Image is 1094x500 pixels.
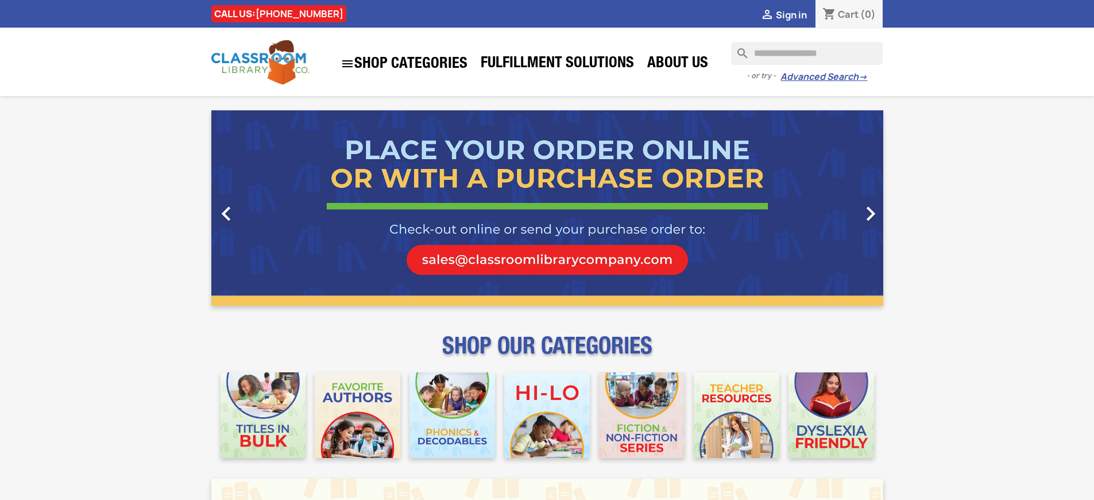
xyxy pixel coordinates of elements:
span: (0) [860,8,876,21]
span: Sign in [776,9,807,21]
img: Classroom Library Company [211,40,309,84]
a: [PHONE_NUMBER] [256,7,343,20]
span: - or try - [747,70,780,82]
img: CLC_Phonics_And_Decodables_Mobile.jpg [409,372,495,458]
i:  [341,57,354,71]
img: CLC_Dyslexia_Mobile.jpg [788,372,874,458]
img: CLC_Bulk_Mobile.jpg [221,372,306,458]
img: CLC_Favorite_Authors_Mobile.jpg [315,372,400,458]
input: Search [731,42,883,65]
img: CLC_Teacher_Resources_Mobile.jpg [694,372,779,458]
i: shopping_cart [822,8,836,22]
a: About Us [641,53,714,76]
span: → [859,71,867,83]
img: CLC_HiLo_Mobile.jpg [504,372,590,458]
a: Advanced Search→ [780,71,867,83]
i: search [731,42,745,56]
span: Cart [838,8,859,21]
p: SHOP OUR CATEGORIES [211,343,883,363]
a: Previous [211,110,312,306]
a: Fulfillment Solutions [475,53,640,76]
img: CLC_Fiction_Nonfiction_Mobile.jpg [599,372,685,458]
ul: Carousel container [211,110,883,306]
i:  [760,9,774,22]
i:  [856,199,885,228]
div: CALL US: [211,5,346,22]
a: Next [782,110,883,306]
a:  Sign in [760,9,807,21]
i:  [212,199,241,228]
a: SHOP CATEGORIES [335,51,473,76]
